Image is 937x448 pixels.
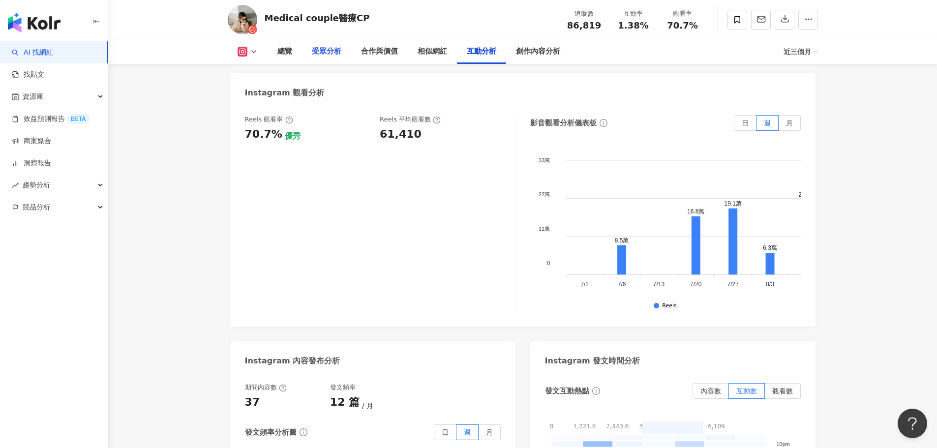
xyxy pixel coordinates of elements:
div: Instagram 發文時間分析 [545,356,640,366]
div: 總覽 [277,46,292,58]
div: 影音觀看分析儀表板 [530,118,597,128]
a: 洞察報告 [12,158,51,168]
span: 趨勢分析 [23,174,50,196]
div: Instagram 內容發布分析 [245,356,340,366]
tspan: 7/2 [580,281,589,288]
span: info-circle [298,427,309,438]
span: 觀看數 [772,387,793,395]
a: searchAI 找網紅 [12,48,53,58]
span: 週 [464,428,471,436]
span: 月 [786,119,793,127]
div: 創作內容分析 [516,46,560,58]
span: 70.7% [667,21,697,30]
tspan: 8/3 [766,281,774,288]
span: rise [12,182,19,189]
div: Reels 觀看率 [245,115,293,124]
span: 月 [486,428,493,436]
a: 商案媒合 [12,136,51,146]
div: 期間內容數 [245,383,287,392]
tspan: 7/6 [618,281,626,288]
div: 37 [245,395,260,410]
a: 效益預測報告BETA [12,114,90,124]
div: 追蹤數 [566,9,603,19]
span: 互動數 [736,387,757,395]
tspan: 7/20 [690,281,702,288]
tspan: 10pm [776,441,790,447]
tspan: 7/13 [653,281,665,288]
span: info-circle [591,386,602,396]
tspan: 0 [547,260,550,266]
span: 競品分析 [23,196,50,218]
img: KOL Avatar [228,5,257,34]
span: info-circle [598,118,609,128]
span: 週 [764,119,771,127]
div: 合作與價值 [361,46,398,58]
span: 內容數 [700,387,721,395]
tspan: 33萬 [539,157,550,163]
span: 日 [442,428,449,436]
tspan: 22萬 [539,192,550,198]
span: 資源庫 [23,86,43,108]
tspan: 7/27 [727,281,739,288]
div: 受眾分析 [312,46,341,58]
div: 近三個月 [784,44,818,60]
div: 觀看率 [664,9,701,19]
tspan: 11萬 [539,226,550,232]
span: 日 [742,119,749,127]
div: 12 篇 [330,395,360,410]
div: 優秀 [285,131,301,142]
div: 發文互動熱點 [545,386,589,396]
div: 相似網紅 [418,46,447,58]
span: 86,819 [567,20,601,30]
div: Reels [662,303,676,309]
div: 發文頻率分析圖 [245,427,297,438]
div: Instagram 觀看分析 [245,88,325,98]
span: 月 [362,402,373,410]
div: Reels 平均觀看數 [380,115,441,124]
iframe: Help Scout Beacon - Open [898,409,927,438]
span: 1.38% [618,21,648,30]
div: 發文頻率 [330,383,356,392]
div: Medical couple醫療CP [265,12,370,24]
div: 互動率 [615,9,652,19]
div: 互動分析 [467,46,496,58]
div: 70.7% [245,127,282,142]
a: 找貼文 [12,70,44,80]
div: 61,410 [380,127,422,142]
img: logo [8,13,60,32]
